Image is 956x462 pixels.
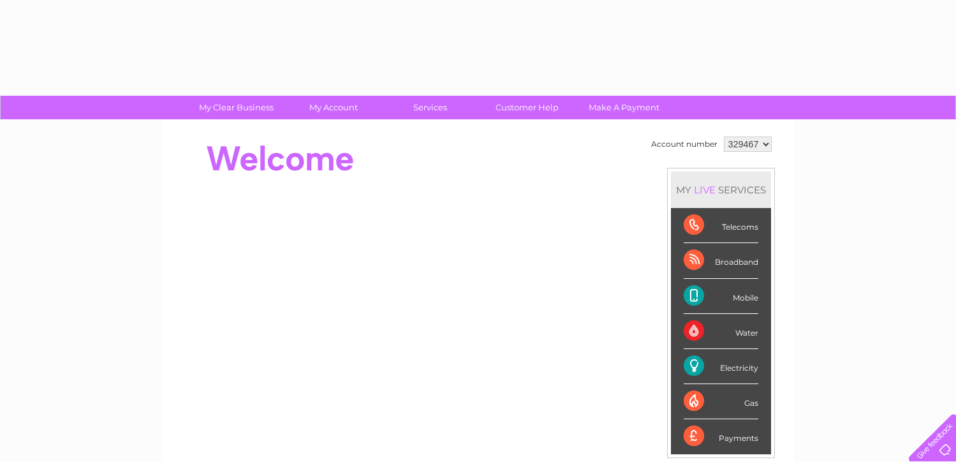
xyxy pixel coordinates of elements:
div: Payments [684,419,758,454]
td: Account number [648,133,721,155]
a: My Clear Business [184,96,289,119]
div: Broadband [684,243,758,278]
a: Make A Payment [571,96,677,119]
div: Telecoms [684,208,758,243]
div: Gas [684,384,758,419]
div: Mobile [684,279,758,314]
a: Customer Help [474,96,580,119]
a: Services [378,96,483,119]
div: Water [684,314,758,349]
div: Electricity [684,349,758,384]
div: LIVE [691,184,718,196]
div: MY SERVICES [671,172,771,208]
a: My Account [281,96,386,119]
